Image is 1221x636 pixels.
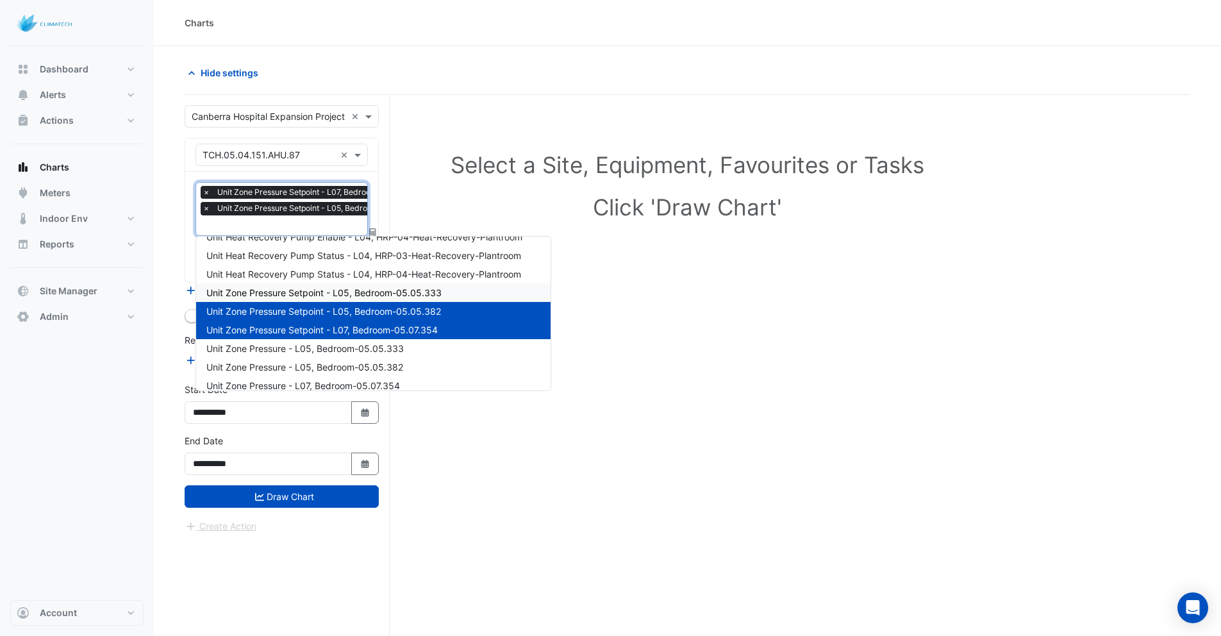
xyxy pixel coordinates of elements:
button: Dashboard [10,56,144,82]
app-icon: Alerts [17,88,29,101]
span: × [201,202,212,215]
span: Unit Heat Recovery Pump Status - L04, HRP-04-Heat-Recovery-Plantroom [206,269,521,280]
span: Actions [40,114,74,127]
label: Start Date [185,383,228,396]
span: Admin [40,310,69,323]
h1: Click 'Draw Chart' [213,194,1162,221]
span: Charts [40,161,69,174]
span: Clear [340,148,351,162]
span: Indoor Env [40,212,88,225]
h1: Select a Site, Equipment, Favourites or Tasks [213,151,1162,178]
span: Hide settings [201,66,258,79]
app-icon: Reports [17,238,29,251]
span: Dashboard [40,63,88,76]
span: × [201,186,212,199]
button: Actions [10,108,144,133]
app-icon: Actions [17,114,29,127]
app-icon: Meters [17,187,29,199]
div: Options List [196,237,551,390]
button: Draw Chart [185,485,379,508]
span: Unit Zone Pressure Setpoint - L05, Bedroom-05.05.333 [206,287,442,298]
span: Choose Function [367,227,379,238]
button: Reports [10,231,144,257]
div: Open Intercom Messenger [1177,592,1208,623]
app-escalated-ticket-create-button: Please draw the charts first [185,519,257,530]
button: Admin [10,304,144,330]
label: End Date [185,434,223,448]
span: Unit Zone Pressure Setpoint - L07, Bedroom-05.07.354 [206,324,438,335]
button: Hide settings [185,62,267,84]
span: Meters [40,187,71,199]
span: Unit Heat Recovery Pump Status - L04, HRP-03-Heat-Recovery-Plantroom [206,250,521,261]
span: Site Manager [40,285,97,297]
app-icon: Indoor Env [17,212,29,225]
button: Charts [10,155,144,180]
button: Indoor Env [10,206,144,231]
button: Add Reference Line [185,353,280,367]
fa-icon: Select Date [360,407,371,418]
app-icon: Site Manager [17,285,29,297]
span: Reports [40,238,74,251]
app-icon: Admin [17,310,29,323]
span: Account [40,607,77,619]
img: Company Logo [15,10,73,36]
button: Add Equipment [185,283,262,297]
app-icon: Dashboard [17,63,29,76]
app-icon: Charts [17,161,29,174]
span: Unit Zone Pressure Setpoint - L07, Bedroom-05.07.354 [214,186,421,199]
div: Charts [185,16,214,29]
label: Reference Lines [185,333,252,347]
span: Unit Zone Pressure Setpoint - L05, Bedroom-05.05.382 [206,306,441,317]
span: Unit Zone Pressure - L07, Bedroom-05.07.354 [206,380,400,391]
span: Unit Zone Pressure - L05, Bedroom-05.05.382 [206,362,403,372]
fa-icon: Select Date [360,458,371,469]
button: Site Manager [10,278,144,304]
button: Account [10,600,144,626]
button: Meters [10,180,144,206]
button: Alerts [10,82,144,108]
span: Unit Zone Pressure Setpoint - L05, Bedroom-05.05.382 [214,202,424,215]
span: Clear [351,110,362,123]
span: Unit Heat Recovery Pump Enable - L04, HRP-04-Heat-Recovery-Plantroom [206,231,522,242]
span: Alerts [40,88,66,101]
span: Unit Zone Pressure - L05, Bedroom-05.05.333 [206,343,404,354]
